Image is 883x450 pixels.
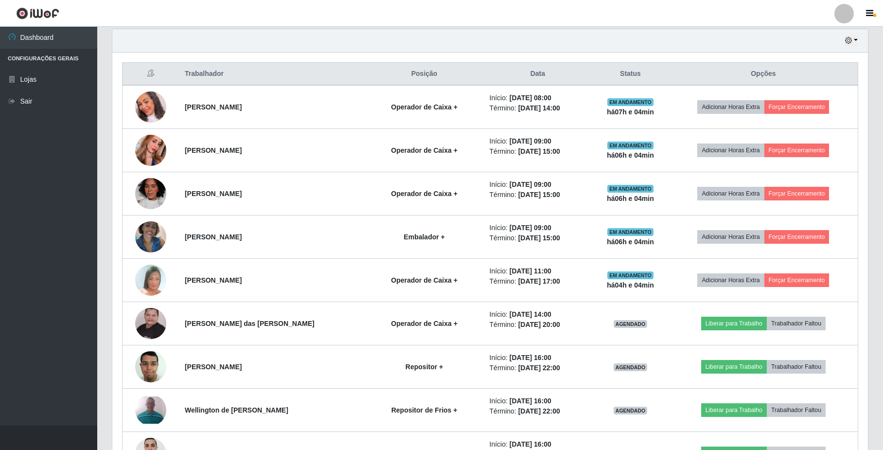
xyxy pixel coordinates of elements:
[404,233,444,241] strong: Embalador +
[490,180,586,190] li: Início:
[697,273,764,287] button: Adicionar Horas Extra
[607,185,653,193] span: EM ANDAMENTO
[764,230,830,244] button: Forçar Encerramento
[135,396,166,424] img: 1724302399832.jpeg
[510,354,551,361] time: [DATE] 16:00
[391,320,458,327] strong: Operador de Caixa +
[607,228,653,236] span: EM ANDAMENTO
[135,89,166,125] img: 1753296559045.jpeg
[764,144,830,157] button: Forçar Encerramento
[518,104,560,112] time: [DATE] 14:00
[518,321,560,328] time: [DATE] 20:00
[701,403,767,417] button: Liberar para Trabalho
[406,363,443,371] strong: Repositor +
[607,195,654,202] strong: há 06 h e 04 min
[669,63,858,86] th: Opções
[701,317,767,330] button: Liberar para Trabalho
[510,397,551,405] time: [DATE] 16:00
[518,407,560,415] time: [DATE] 22:00
[607,142,653,149] span: EM ANDAMENTO
[510,440,551,448] time: [DATE] 16:00
[185,233,242,241] strong: [PERSON_NAME]
[510,267,551,275] time: [DATE] 11:00
[391,406,458,414] strong: Repositor de Frios +
[185,276,242,284] strong: [PERSON_NAME]
[767,403,826,417] button: Trabalhador Faltou
[701,360,767,374] button: Liberar para Trabalho
[607,151,654,159] strong: há 06 h e 04 min
[518,191,560,198] time: [DATE] 15:00
[135,289,166,358] img: 1725629352832.jpeg
[135,174,166,213] img: 1742965437986.jpeg
[135,346,166,387] img: 1602822418188.jpeg
[490,276,586,287] li: Término:
[764,100,830,114] button: Forçar Encerramento
[490,353,586,363] li: Início:
[607,238,654,246] strong: há 06 h e 04 min
[490,439,586,450] li: Início:
[185,103,242,111] strong: [PERSON_NAME]
[391,103,458,111] strong: Operador de Caixa +
[135,216,166,257] img: 1750528550016.jpeg
[607,281,654,289] strong: há 04 h e 04 min
[135,257,166,303] img: 1737214491896.jpeg
[607,271,653,279] span: EM ANDAMENTO
[490,233,586,243] li: Término:
[614,363,648,371] span: AGENDADO
[185,190,242,198] strong: [PERSON_NAME]
[391,146,458,154] strong: Operador de Caixa +
[697,187,764,200] button: Adicionar Horas Extra
[614,407,648,414] span: AGENDADO
[185,146,242,154] strong: [PERSON_NAME]
[490,93,586,103] li: Início:
[592,63,669,86] th: Status
[767,360,826,374] button: Trabalhador Faltou
[135,123,166,178] img: 1744290479974.jpeg
[510,137,551,145] time: [DATE] 09:00
[697,230,764,244] button: Adicionar Horas Extra
[391,276,458,284] strong: Operador de Caixa +
[764,273,830,287] button: Forçar Encerramento
[614,320,648,328] span: AGENDADO
[490,406,586,416] li: Término:
[490,396,586,406] li: Início:
[490,266,586,276] li: Início:
[16,7,59,19] img: CoreUI Logo
[607,108,654,116] strong: há 07 h e 04 min
[490,103,586,113] li: Término:
[518,234,560,242] time: [DATE] 15:00
[767,317,826,330] button: Trabalhador Faltou
[697,144,764,157] button: Adicionar Horas Extra
[185,320,315,327] strong: [PERSON_NAME] das [PERSON_NAME]
[518,364,560,372] time: [DATE] 22:00
[510,224,551,232] time: [DATE] 09:00
[490,136,586,146] li: Início:
[518,147,560,155] time: [DATE] 15:00
[179,63,365,86] th: Trabalhador
[484,63,592,86] th: Data
[490,363,586,373] li: Término:
[518,277,560,285] time: [DATE] 17:00
[490,320,586,330] li: Término:
[490,309,586,320] li: Início:
[607,98,653,106] span: EM ANDAMENTO
[697,100,764,114] button: Adicionar Horas Extra
[391,190,458,198] strong: Operador de Caixa +
[490,223,586,233] li: Início:
[510,310,551,318] time: [DATE] 14:00
[490,190,586,200] li: Término:
[764,187,830,200] button: Forçar Encerramento
[510,94,551,102] time: [DATE] 08:00
[185,363,242,371] strong: [PERSON_NAME]
[365,63,484,86] th: Posição
[490,146,586,157] li: Término:
[510,180,551,188] time: [DATE] 09:00
[185,406,288,414] strong: Wellington de [PERSON_NAME]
